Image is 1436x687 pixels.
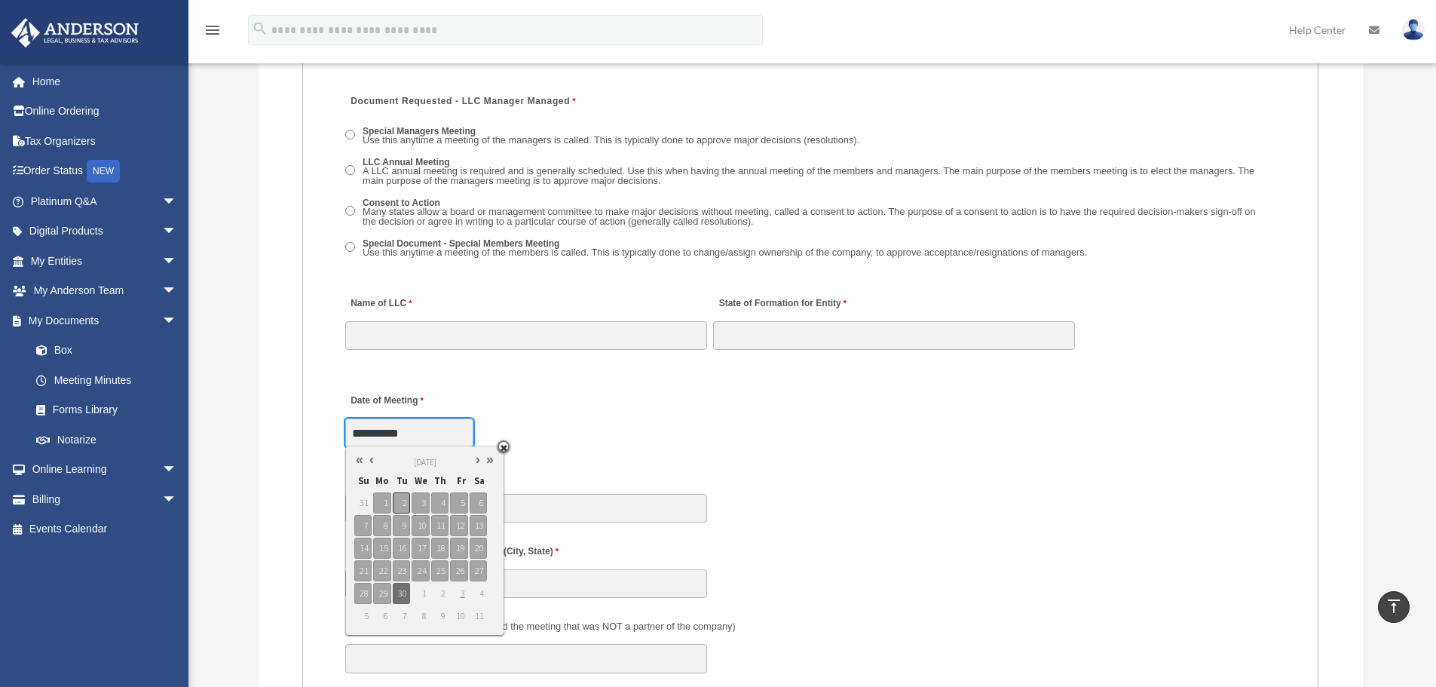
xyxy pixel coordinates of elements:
[345,293,415,314] label: Name of LLC
[358,237,1092,260] label: Special Document - Special Members Meeting
[11,305,200,336] a: My Documentsarrow_drop_down
[351,96,570,106] span: Document Requested - LLC Manager Managed
[450,606,467,627] span: 10
[87,160,120,182] div: NEW
[252,20,268,37] i: search
[11,126,200,156] a: Tax Organizers
[1402,19,1425,41] img: User Pic
[393,492,410,514] span: 2
[431,471,449,491] span: Th
[393,606,410,627] span: 7
[470,538,487,559] span: 20
[7,18,143,48] img: Anderson Advisors Platinum Portal
[11,455,200,485] a: Online Learningarrow_drop_down
[363,134,859,146] span: Use this anytime a meeting of the managers is called. This is typically done to approve major dec...
[1378,591,1410,623] a: vertical_align_top
[450,492,467,514] span: 5
[162,455,192,486] span: arrow_drop_down
[393,471,410,491] span: Tu
[162,484,192,515] span: arrow_drop_down
[412,492,429,514] span: 3
[431,538,449,559] span: 18
[345,391,488,412] label: Date of Meeting
[162,246,192,277] span: arrow_drop_down
[11,514,200,544] a: Events Calendar
[393,515,410,536] span: 9
[393,538,410,559] span: 16
[450,560,467,581] span: 26
[11,156,200,187] a: Order StatusNEW
[162,216,192,247] span: arrow_drop_down
[354,515,372,536] span: 7
[373,492,390,514] span: 1
[450,583,467,604] span: 3
[11,216,200,247] a: Digital Productsarrow_drop_down
[358,196,1276,229] label: Consent to Action
[414,457,436,468] span: [DATE]
[354,492,372,514] span: 31
[354,560,372,581] span: 21
[363,206,1256,227] span: Many states allow a board or management committee to make major decisions without meeting, called...
[431,560,449,581] span: 25
[21,365,192,395] a: Meeting Minutes
[11,66,200,97] a: Home
[345,617,739,637] label: Also Present
[373,583,390,604] span: 29
[345,466,488,486] label: Time of day Meeting Held
[21,395,200,425] a: Forms Library
[204,21,222,39] i: menu
[345,541,562,562] label: Location where Meeting took place (City, State)
[358,155,1276,189] label: LLC Annual Meeting
[470,492,487,514] span: 6
[354,471,372,491] span: Su
[354,538,372,559] span: 14
[363,165,1254,186] span: A LLC annual meeting is required and is generally scheduled. Use this when having the annual meet...
[358,124,865,148] label: Special Managers Meeting
[431,606,449,627] span: 9
[470,583,487,604] span: 4
[354,606,372,627] span: 5
[204,26,222,39] a: menu
[431,492,449,514] span: 4
[412,471,429,491] span: We
[412,583,429,604] span: 1
[11,484,200,514] a: Billingarrow_drop_down
[431,515,449,536] span: 11
[11,246,200,276] a: My Entitiesarrow_drop_down
[406,621,736,632] span: (Did anyone else attend the meeting that was NOT a partner of the company)
[162,276,192,307] span: arrow_drop_down
[1385,597,1403,615] i: vertical_align_top
[21,336,200,366] a: Box
[373,560,390,581] span: 22
[412,560,429,581] span: 24
[162,186,192,217] span: arrow_drop_down
[354,583,372,604] span: 28
[713,293,850,314] label: State of Formation for Entity
[393,583,410,604] span: 30
[470,560,487,581] span: 27
[363,247,1087,258] span: Use this anytime a meeting of the members is called. This is typically done to change/assign owne...
[373,471,390,491] span: Mo
[162,305,192,336] span: arrow_drop_down
[450,538,467,559] span: 19
[373,606,390,627] span: 6
[373,515,390,536] span: 8
[21,425,200,455] a: Notarize
[450,471,467,491] span: Fr
[470,606,487,627] span: 11
[373,538,390,559] span: 15
[393,560,410,581] span: 23
[11,276,200,306] a: My Anderson Teamarrow_drop_down
[11,186,200,216] a: Platinum Q&Aarrow_drop_down
[412,515,429,536] span: 10
[470,515,487,536] span: 13
[11,97,200,127] a: Online Ordering
[470,471,487,491] span: Sa
[431,583,449,604] span: 2
[412,538,429,559] span: 17
[450,515,467,536] span: 12
[412,606,429,627] span: 8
